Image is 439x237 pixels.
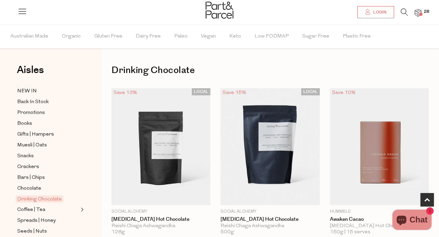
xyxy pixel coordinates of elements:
[17,119,79,128] a: Books
[206,2,233,19] img: Part&Parcel
[221,223,319,229] div: Reishi Chaga Ashwagandha
[330,88,358,97] div: Save 10%
[111,229,125,235] span: 128g
[111,216,210,222] a: [MEDICAL_DATA] Hot Chocolate
[371,9,386,15] span: Login
[94,25,122,48] span: Gluten Free
[330,216,429,222] a: Awaken Cacao
[136,25,161,48] span: Dairy Free
[111,63,429,78] h1: Drinking Chocolate
[330,223,429,229] div: [MEDICAL_DATA] Hot Chocolate
[111,88,139,97] div: Save 13%
[17,227,79,236] a: Seeds | Nuts
[17,65,44,82] a: Aisles
[17,185,41,193] span: Chocolate
[17,141,79,149] a: Muesli | Oats
[79,206,84,214] button: Expand/Collapse Coffee | Tea
[343,25,371,48] span: Plastic Free
[201,25,216,48] span: Vegan
[17,109,79,117] a: Promotions
[221,209,319,215] p: Social Alchemy
[17,98,49,106] span: Back In Stock
[17,131,54,139] span: Gifts | Hampers
[17,163,79,171] a: Crackers
[17,87,79,95] a: NEW IN
[17,109,45,117] span: Promotions
[16,195,63,203] span: Drinking Chocolate
[17,228,47,236] span: Seeds | Nuts
[357,6,394,18] a: Login
[17,141,47,149] span: Muesli | Oats
[17,217,56,225] span: Spreads | Honey
[221,88,248,97] div: Save 15%
[111,88,210,205] img: Adaptogenic Hot Chocolate
[62,25,81,48] span: Organic
[229,25,241,48] span: Keto
[17,174,45,182] span: Bars | Chips
[17,63,44,77] span: Aisles
[17,152,79,160] a: Snacks
[330,88,429,205] img: Awaken Cacao
[17,206,79,214] a: Coffee | Tea
[17,195,79,203] a: Drinking Chocolate
[10,25,48,48] span: Australian Made
[330,229,370,235] span: 150g | 15 serves
[17,152,34,160] span: Snacks
[17,87,37,95] span: NEW IN
[422,9,431,15] span: 28
[17,98,79,106] a: Back In Stock
[255,25,289,48] span: Low FODMAP
[221,216,319,222] a: [MEDICAL_DATA] Hot Chocolate
[17,120,32,128] span: Books
[302,25,329,48] span: Sugar Free
[390,210,434,232] inbox-online-store-chat: Shopify online store chat
[17,184,79,193] a: Chocolate
[221,229,234,235] span: 500g
[111,223,210,229] div: Reishi Chaga Ashwagandha
[192,88,210,95] span: LOCAL
[17,130,79,139] a: Gifts | Hampers
[17,206,45,214] span: Coffee | Tea
[415,9,421,16] a: 28
[174,25,187,48] span: Paleo
[221,88,319,205] img: Adaptogenic Hot Chocolate
[17,216,79,225] a: Spreads | Honey
[301,88,320,95] span: LOCAL
[17,173,79,182] a: Bars | Chips
[330,209,429,215] p: Hummble
[17,163,39,171] span: Crackers
[111,209,210,215] p: Social Alchemy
